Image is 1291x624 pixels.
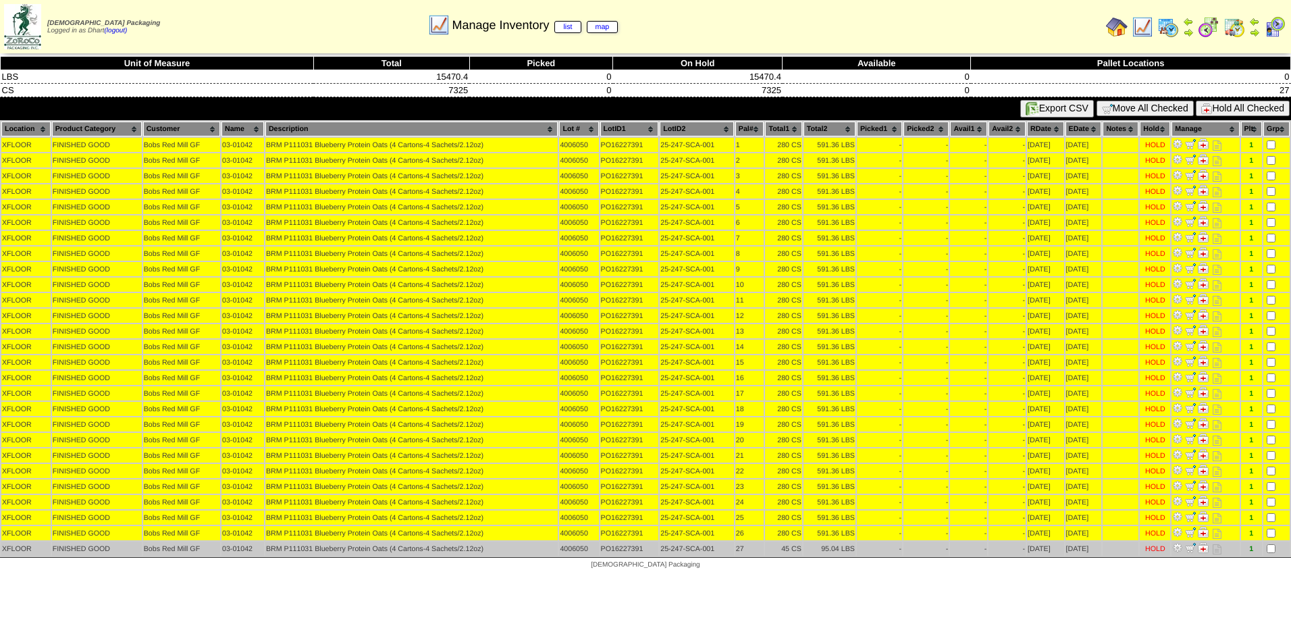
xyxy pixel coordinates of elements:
[660,215,734,230] td: 25-247-SCA-001
[1213,203,1221,213] i: Note
[600,200,659,214] td: PO16227391
[660,122,734,136] th: LotID2
[1027,138,1064,152] td: [DATE]
[1,200,51,214] td: XFLOOR
[47,20,160,27] span: [DEMOGRAPHIC_DATA] Packaging
[735,184,764,199] td: 4
[765,169,801,183] td: 280 CS
[221,231,264,245] td: 03-01042
[989,169,1026,183] td: -
[857,246,902,261] td: -
[1185,402,1196,413] img: Move
[735,246,764,261] td: 8
[1223,16,1245,38] img: calendarinout.gif
[313,84,469,97] td: 7325
[1172,387,1183,398] img: Adjust
[950,200,987,214] td: -
[1172,278,1183,289] img: Adjust
[4,4,41,49] img: zoroco-logo-small.webp
[1065,215,1102,230] td: [DATE]
[143,246,220,261] td: Bobs Red Mill GF
[52,138,142,152] td: FINISHED GOOD
[1,138,51,152] td: XFLOOR
[559,215,598,230] td: 4006050
[903,169,949,183] td: -
[1172,138,1183,149] img: Adjust
[143,169,220,183] td: Bobs Red Mill GF
[1185,418,1196,429] img: Move
[765,138,801,152] td: 280 CS
[559,122,598,136] th: Lot #
[1185,294,1196,305] img: Move
[1198,16,1219,38] img: calendarblend.gif
[1027,200,1064,214] td: [DATE]
[857,184,902,199] td: -
[1242,188,1262,196] div: 1
[600,246,659,261] td: PO16227391
[559,246,598,261] td: 4006050
[1198,480,1209,491] img: Manage Hold
[221,184,264,199] td: 03-01042
[1185,278,1196,289] img: Move
[903,231,949,245] td: -
[1172,247,1183,258] img: Adjust
[1198,216,1209,227] img: Manage Hold
[857,153,902,167] td: -
[1185,216,1196,227] img: Move
[1172,511,1183,522] img: Adjust
[221,169,264,183] td: 03-01042
[1185,371,1196,382] img: Move
[265,231,558,245] td: BRM P111031 Blueberry Protein Oats (4 Cartons-4 Sachets/2.12oz)
[613,57,783,70] th: On Hold
[559,169,598,183] td: 4006050
[143,200,220,214] td: Bobs Red Mill GF
[857,200,902,214] td: -
[783,70,971,84] td: 0
[1172,216,1183,227] img: Adjust
[989,200,1026,214] td: -
[1185,232,1196,242] img: Move
[857,215,902,230] td: -
[1172,418,1183,429] img: Adjust
[765,153,801,167] td: 280 CS
[950,122,987,136] th: Avail1
[1172,340,1183,351] img: Adjust
[469,57,612,70] th: Picked
[950,246,987,261] td: -
[1242,203,1262,211] div: 1
[1145,172,1165,180] div: HOLD
[559,200,598,214] td: 4006050
[47,20,160,34] span: Logged in as Dhart
[783,84,971,97] td: 0
[143,215,220,230] td: Bobs Red Mill GF
[1185,480,1196,491] img: Move
[52,169,142,183] td: FINISHED GOOD
[1172,542,1183,553] img: Adjust
[221,215,264,230] td: 03-01042
[1185,263,1196,274] img: Move
[265,122,558,136] th: Description
[903,246,949,261] td: -
[857,138,902,152] td: -
[1198,154,1209,165] img: Manage Hold
[660,246,734,261] td: 25-247-SCA-001
[1185,465,1196,475] img: Move
[803,169,855,183] td: 591.36 LBS
[1263,122,1290,136] th: Grp
[1172,356,1183,367] img: Adjust
[783,57,971,70] th: Available
[1065,200,1102,214] td: [DATE]
[1185,247,1196,258] img: Move
[105,27,128,34] a: (logout)
[1213,156,1221,166] i: Note
[803,153,855,167] td: 591.36 LBS
[600,153,659,167] td: PO16227391
[1027,184,1064,199] td: [DATE]
[1198,170,1209,180] img: Manage Hold
[660,231,734,245] td: 25-247-SCA-001
[600,138,659,152] td: PO16227391
[1185,340,1196,351] img: Move
[600,169,659,183] td: PO16227391
[1198,465,1209,475] img: Manage Hold
[1201,103,1212,114] img: hold.gif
